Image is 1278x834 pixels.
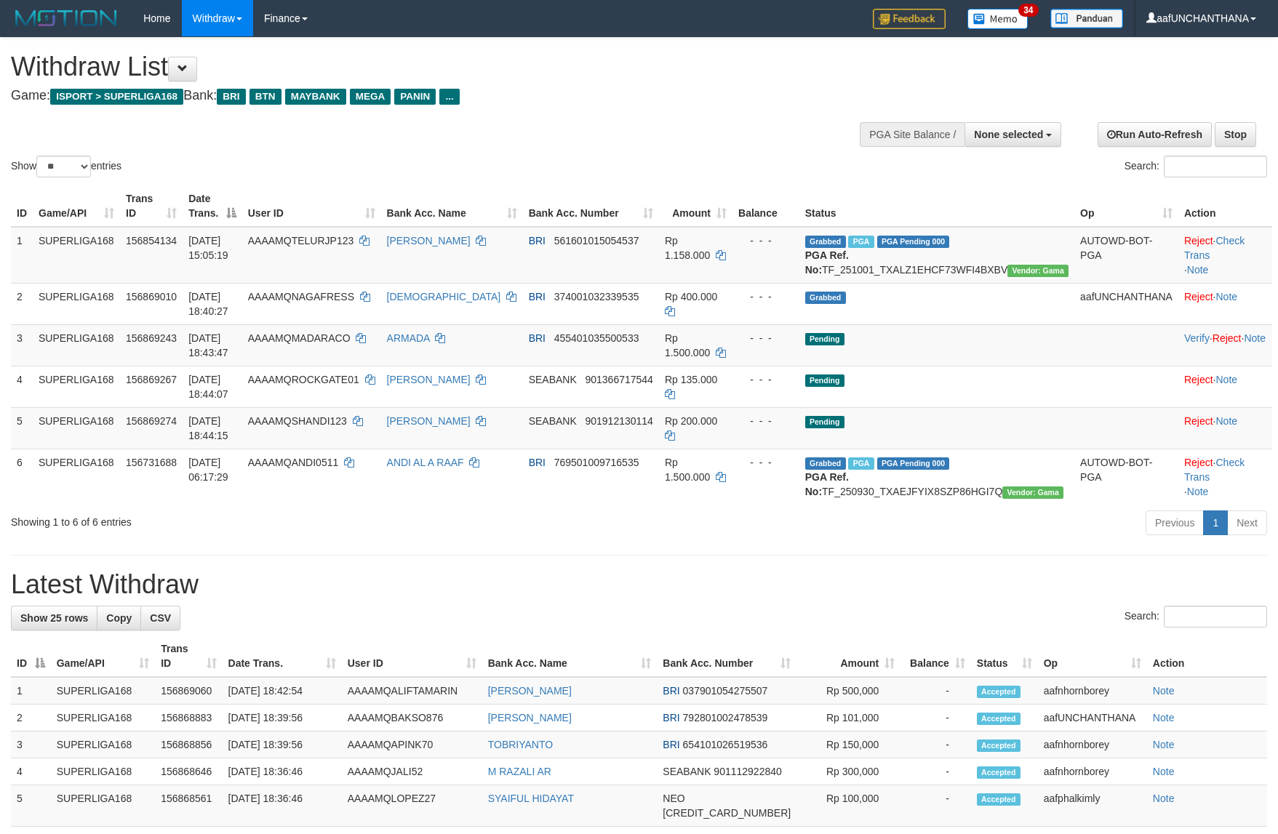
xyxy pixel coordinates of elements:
[249,89,281,105] span: BTN
[1038,705,1147,731] td: aafUNCHANTHANA
[11,283,33,324] td: 2
[796,705,900,731] td: Rp 101,000
[1213,332,1242,344] a: Reject
[33,407,120,449] td: SUPERLIGA168
[387,332,430,344] a: ARMADA
[11,156,121,177] label: Show entries
[1153,739,1175,750] a: Note
[796,635,900,677] th: Amount: activate to sort column ascending
[665,332,710,358] span: Rp 1.500.000
[1153,766,1175,777] a: Note
[977,739,1021,752] span: Accepted
[342,705,482,731] td: AAAAMQBAKSO876
[554,291,639,302] span: Copy 374001032339535 to clipboard
[1184,235,1245,261] a: Check Trans
[11,185,33,227] th: ID
[554,332,639,344] span: Copy 455401035500533 to clipboard
[1125,156,1267,177] label: Search:
[350,89,391,105] span: MEGA
[663,793,684,804] span: NEO
[381,185,523,227] th: Bank Acc. Name: activate to sort column ascending
[1038,785,1147,827] td: aafphalkimly
[848,457,874,470] span: Marked by aafromsomean
[1184,415,1213,427] a: Reject
[873,9,946,29] img: Feedback.jpg
[11,407,33,449] td: 5
[1227,510,1267,535] a: Next
[11,7,121,29] img: MOTION_logo.png
[1038,677,1147,705] td: aafnhornborey
[657,635,796,677] th: Bank Acc. Number: activate to sort column ascending
[1125,606,1267,627] label: Search:
[97,606,141,630] a: Copy
[51,758,156,785] td: SUPERLIGA168
[488,793,574,804] a: SYAIFUL HIDAYAT
[488,685,572,697] a: [PERSON_NAME]
[663,766,711,777] span: SEABANK
[529,374,577,385] span: SEABANK
[1178,185,1272,227] th: Action
[11,758,51,785] td: 4
[1018,4,1038,17] span: 34
[1074,449,1178,505] td: AUTOWD-BOT-PGA
[683,712,768,723] span: Copy 792801002478539 to clipboard
[342,758,482,785] td: AAAAMQJALI52
[51,677,156,705] td: SUPERLIGA168
[1215,415,1237,427] a: Note
[529,415,577,427] span: SEABANK
[585,374,652,385] span: Copy 901366717544 to clipboard
[1178,227,1272,284] td: · ·
[482,635,658,677] th: Bank Acc. Name: activate to sort column ascending
[665,457,710,483] span: Rp 1.500.000
[248,457,339,468] span: AAAAMQANDI0511
[805,236,846,248] span: Grabbed
[665,291,717,302] span: Rp 400.000
[977,713,1021,725] span: Accepted
[738,233,794,248] div: - - -
[971,635,1038,677] th: Status: activate to sort column ascending
[665,235,710,261] span: Rp 1.158.000
[11,449,33,505] td: 6
[1074,185,1178,227] th: Op: activate to sort column ascending
[126,332,177,344] span: 156869243
[223,677,342,705] td: [DATE] 18:42:54
[738,455,794,470] div: - - -
[1050,9,1123,28] img: panduan.png
[796,731,900,758] td: Rp 150,000
[126,457,177,468] span: 156731688
[1098,122,1212,147] a: Run Auto-Refresh
[387,415,471,427] a: [PERSON_NAME]
[11,570,1267,599] h1: Latest Withdraw
[683,685,768,697] span: Copy 037901054275507 to clipboard
[714,766,781,777] span: Copy 901112922840 to clipboard
[183,185,242,227] th: Date Trans.: activate to sort column descending
[732,185,799,227] th: Balance
[11,366,33,407] td: 4
[33,449,120,505] td: SUPERLIGA168
[799,185,1074,227] th: Status
[805,249,849,276] b: PGA Ref. No:
[1178,449,1272,505] td: · ·
[1215,291,1237,302] a: Note
[155,705,222,731] td: 156868883
[51,785,156,827] td: SUPERLIGA168
[51,635,156,677] th: Game/API: activate to sort column ascending
[1153,712,1175,723] a: Note
[11,635,51,677] th: ID: activate to sort column descending
[529,332,546,344] span: BRI
[529,291,546,302] span: BRI
[126,374,177,385] span: 156869267
[860,122,965,147] div: PGA Site Balance /
[36,156,91,177] select: Showentries
[1184,332,1210,344] a: Verify
[11,509,522,529] div: Showing 1 to 6 of 6 entries
[1038,758,1147,785] td: aafnhornborey
[1074,227,1178,284] td: AUTOWD-BOT-PGA
[738,372,794,387] div: - - -
[1164,606,1267,627] input: Search:
[529,457,546,468] span: BRI
[155,731,222,758] td: 156868856
[1244,332,1266,344] a: Note
[342,731,482,758] td: AAAAMQAPINK70
[342,677,482,705] td: AAAAMQALIFTAMARIN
